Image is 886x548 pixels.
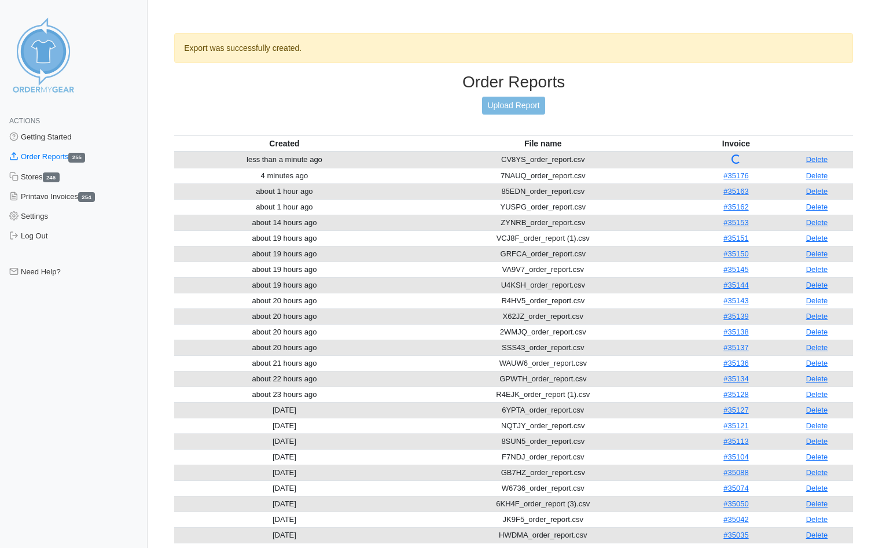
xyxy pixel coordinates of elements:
[174,387,395,402] td: about 23 hours ago
[482,97,545,115] a: Upload Report
[68,153,85,163] span: 255
[174,449,395,465] td: [DATE]
[174,324,395,340] td: about 20 hours ago
[174,215,395,230] td: about 14 hours ago
[174,527,395,543] td: [DATE]
[395,449,692,465] td: F7NDJ_order_report.csv
[723,265,748,274] a: #35145
[174,340,395,355] td: about 20 hours ago
[723,171,748,180] a: #35176
[806,515,828,524] a: Delete
[806,203,828,211] a: Delete
[723,406,748,414] a: #35127
[806,312,828,321] a: Delete
[174,402,395,418] td: [DATE]
[174,496,395,512] td: [DATE]
[395,465,692,480] td: GB7HZ_order_report.csv
[9,117,40,125] span: Actions
[806,421,828,430] a: Delete
[174,72,853,92] h3: Order Reports
[806,343,828,352] a: Delete
[806,155,828,164] a: Delete
[723,468,748,477] a: #35088
[723,343,748,352] a: #35137
[395,262,692,277] td: VA9V7_order_report.csv
[174,480,395,496] td: [DATE]
[395,527,692,543] td: HWDMA_order_report.csv
[174,465,395,480] td: [DATE]
[395,387,692,402] td: R4EJK_order_report (1).csv
[174,152,395,168] td: less than a minute ago
[395,512,692,527] td: JK9F5_order_report.csv
[395,340,692,355] td: SSS43_order_report.csv
[806,296,828,305] a: Delete
[806,374,828,383] a: Delete
[723,374,748,383] a: #35134
[723,499,748,508] a: #35050
[723,312,748,321] a: #35139
[174,512,395,527] td: [DATE]
[806,499,828,508] a: Delete
[395,230,692,246] td: VCJ8F_order_report (1).csv
[723,453,748,461] a: #35104
[395,152,692,168] td: CV8YS_order_report.csv
[395,496,692,512] td: 6KH4F_order_report (3).csv
[174,199,395,215] td: about 1 hour ago
[723,187,748,196] a: #35163
[174,262,395,277] td: about 19 hours ago
[806,249,828,258] a: Delete
[78,192,95,202] span: 254
[395,418,692,433] td: NQTJY_order_report.csv
[395,199,692,215] td: YUSPG_order_report.csv
[395,480,692,496] td: W6736_order_report.csv
[806,187,828,196] a: Delete
[395,135,692,152] th: File name
[395,433,692,449] td: 8SUN5_order_report.csv
[806,359,828,367] a: Delete
[174,355,395,371] td: about 21 hours ago
[806,531,828,539] a: Delete
[174,433,395,449] td: [DATE]
[806,437,828,446] a: Delete
[395,215,692,230] td: ZYNRB_order_report.csv
[806,281,828,289] a: Delete
[174,277,395,293] td: about 19 hours ago
[395,324,692,340] td: 2WMJQ_order_report.csv
[395,371,692,387] td: GPWTH_order_report.csv
[723,234,748,242] a: #35151
[174,135,395,152] th: Created
[806,468,828,477] a: Delete
[723,249,748,258] a: #35150
[723,218,748,227] a: #35153
[723,359,748,367] a: #35136
[395,308,692,324] td: X62JZ_order_report.csv
[692,135,781,152] th: Invoice
[723,296,748,305] a: #35143
[174,308,395,324] td: about 20 hours ago
[723,484,748,492] a: #35074
[174,293,395,308] td: about 20 hours ago
[395,246,692,262] td: GRFCA_order_report.csv
[174,183,395,199] td: about 1 hour ago
[174,168,395,183] td: 4 minutes ago
[806,406,828,414] a: Delete
[174,230,395,246] td: about 19 hours ago
[395,183,692,199] td: 85EDN_order_report.csv
[806,171,828,180] a: Delete
[395,402,692,418] td: 6YPTA_order_report.csv
[174,418,395,433] td: [DATE]
[806,328,828,336] a: Delete
[806,265,828,274] a: Delete
[806,234,828,242] a: Delete
[395,168,692,183] td: 7NAUQ_order_report.csv
[723,281,748,289] a: #35144
[174,33,853,63] div: Export was successfully created.
[395,355,692,371] td: WAUW6_order_report.csv
[174,246,395,262] td: about 19 hours ago
[806,484,828,492] a: Delete
[806,390,828,399] a: Delete
[806,218,828,227] a: Delete
[723,203,748,211] a: #35162
[723,421,748,430] a: #35121
[806,453,828,461] a: Delete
